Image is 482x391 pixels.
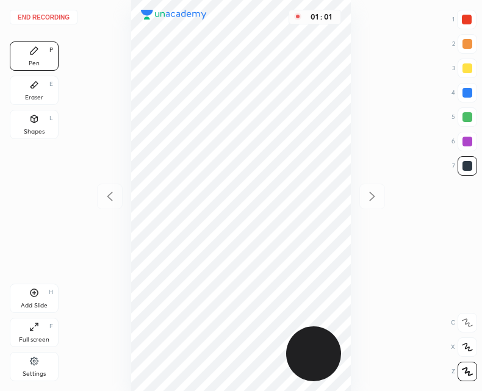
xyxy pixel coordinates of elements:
div: 2 [452,34,477,54]
div: 4 [451,83,477,102]
div: 1 [452,10,477,29]
div: E [49,81,53,87]
div: 01 : 01 [306,13,336,21]
div: Pen [29,60,40,66]
div: Full screen [19,337,49,343]
div: Eraser [25,95,43,101]
div: 5 [451,107,477,127]
div: L [49,115,53,121]
div: Add Slide [21,303,48,309]
button: End recording [10,10,77,24]
div: 6 [451,132,477,151]
div: H [49,289,53,295]
div: Shapes [24,129,45,135]
div: C [451,313,477,332]
div: Settings [23,371,46,377]
div: 7 [452,156,477,176]
div: F [49,323,53,329]
div: P [49,47,53,53]
div: 3 [452,59,477,78]
div: X [451,337,477,357]
div: Z [451,362,477,381]
img: logo.38c385cc.svg [141,10,207,20]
